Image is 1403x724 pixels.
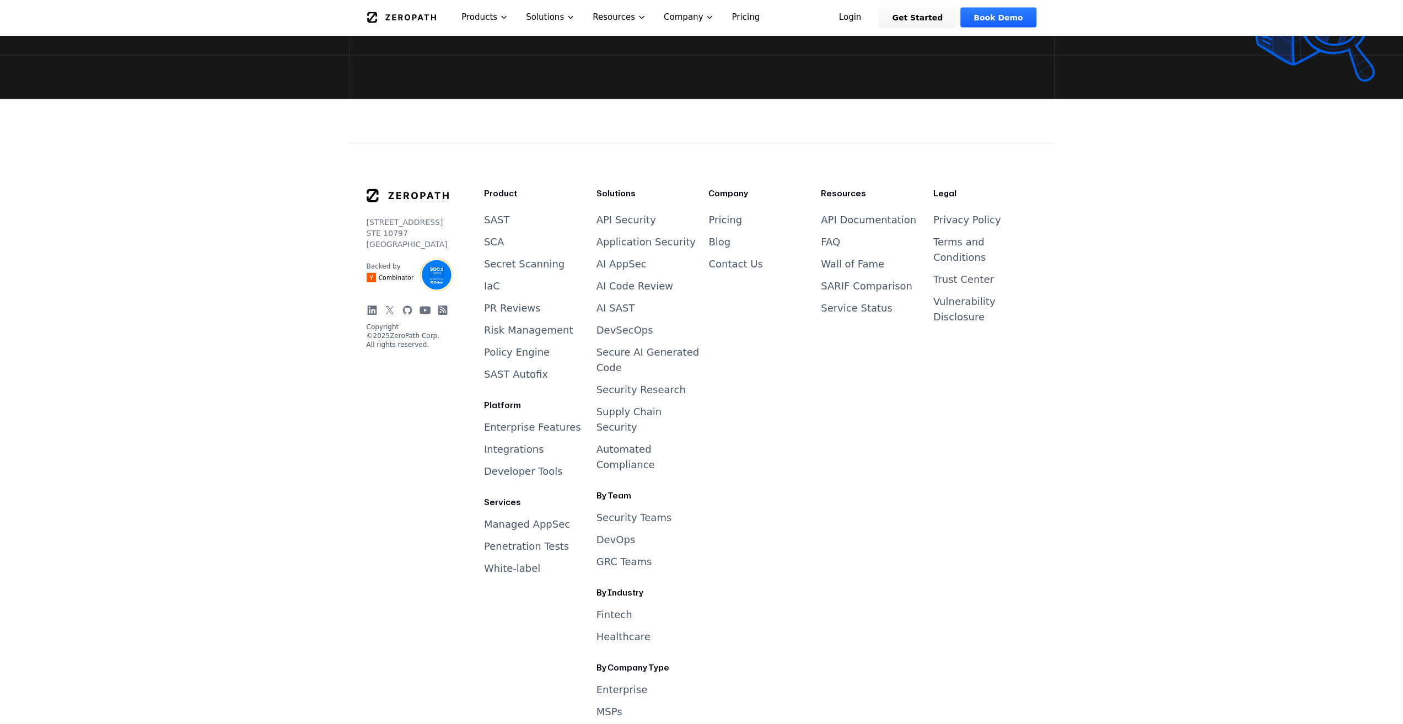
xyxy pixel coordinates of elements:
[596,214,656,226] a: API Security
[879,8,956,28] a: Get Started
[933,273,994,285] a: Trust Center
[933,296,996,323] a: Vulnerability Disclosure
[821,302,893,314] a: Service Status
[484,302,541,314] a: PR Reviews
[596,280,673,292] a: AI Code Review
[484,518,570,530] a: Managed AppSec
[596,258,647,270] a: AI AppSec
[367,217,449,250] p: [STREET_ADDRESS] STE 10797 [GEOGRAPHIC_DATA]
[420,259,453,292] img: SOC2 Type II Certified
[484,421,581,433] a: Enterprise Features
[484,368,548,380] a: SAST Autofix
[484,236,504,248] a: SCA
[821,280,912,292] a: SARIF Comparison
[821,236,840,248] a: FAQ
[596,346,699,373] a: Secure AI Generated Code
[596,236,696,248] a: Application Security
[484,346,550,358] a: Policy Engine
[484,540,569,552] a: Penetration Tests
[821,188,924,199] h3: Resources
[596,443,655,470] a: Automated Compliance
[596,706,622,717] a: MSPs
[484,258,565,270] a: Secret Scanning
[484,562,540,574] a: White-label
[596,384,686,395] a: Security Research
[596,406,662,433] a: Supply Chain Security
[960,8,1036,28] a: Book Demo
[484,497,588,508] h3: Services
[367,262,414,271] p: Backed by
[596,609,632,620] a: Fintech
[596,587,700,598] h3: By Industry
[484,400,588,411] h3: Platform
[596,662,700,673] h3: By Company Type
[437,305,448,316] a: Blog RSS Feed
[596,302,635,314] a: AI SAST
[484,324,573,336] a: Risk Management
[933,236,986,263] a: Terms and Conditions
[708,188,812,199] h3: Company
[596,490,700,501] h3: By Team
[596,684,648,695] a: Enterprise
[484,280,500,292] a: IaC
[596,631,651,642] a: Healthcare
[933,214,1001,226] a: Privacy Policy
[821,214,916,226] a: API Documentation
[596,512,672,523] a: Security Teams
[596,188,700,199] h3: Solutions
[484,188,588,199] h3: Product
[484,465,563,477] a: Developer Tools
[708,258,762,270] a: Contact Us
[708,236,730,248] a: Blog
[596,556,652,567] a: GRC Teams
[821,258,884,270] a: Wall of Fame
[596,324,653,336] a: DevSecOps
[708,214,742,226] a: Pricing
[596,534,636,545] a: DevOps
[933,188,1037,199] h3: Legal
[484,443,544,455] a: Integrations
[826,8,875,28] a: Login
[484,214,510,226] a: SAST
[367,323,449,349] p: Copyright © 2025 ZeroPath Corp. All rights reserved.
